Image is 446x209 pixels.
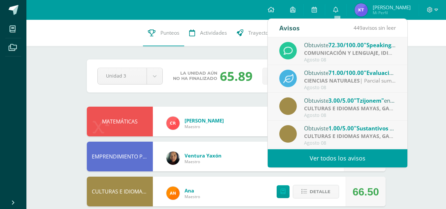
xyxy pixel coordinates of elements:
[364,69,413,77] span: "Evaluación final"
[328,124,354,132] span: 1.00/5.00
[87,177,153,206] div: CULTURAS E IDIOMAS MAYAS, GARÍFUNA O XINCA
[304,68,396,77] div: Obtuviste en
[328,69,364,77] span: 71.00/100.00
[166,117,180,130] img: d418ab7d96a1026f7c175839013d9d15.png
[106,68,138,84] span: Unidad 3
[87,142,153,171] div: EMPRENDIMIENTO PARA LA PRODUCTIVIDAD
[166,187,180,200] img: fc6731ddebfef4a76f049f6e852e62c4.png
[184,20,232,46] a: Actividades
[304,77,360,84] strong: CIENCIAS NATURALES
[185,124,224,129] span: Maestro
[304,41,396,49] div: Obtuviste en
[354,24,362,31] span: 449
[304,132,396,140] div: | Proyectos de práctica
[373,4,411,11] span: [PERSON_NAME]
[310,186,330,198] span: Detalle
[353,177,379,207] div: 66.50
[173,71,217,81] span: La unidad aún no ha finalizado
[304,57,396,63] div: Agosto 08
[248,29,275,36] span: Trayectoria
[304,124,396,132] div: Obtuviste en
[304,132,432,140] strong: CULTURAS E IDIOMAS MAYAS, GARÍFUNA O XINCA
[354,24,396,31] span: avisos sin leer
[185,187,200,194] a: Ana
[166,152,180,165] img: 8175af1d143b9940f41fde7902e8cac3.png
[87,107,153,136] div: MATEMÁTICAS
[200,29,227,36] span: Actividades
[304,113,396,118] div: Agosto 08
[232,20,280,46] a: Trayectoria
[304,140,396,146] div: Agosto 08
[304,77,396,85] div: | Parcial sumativo
[279,19,300,37] div: Avisos
[304,85,396,90] div: Agosto 08
[185,194,200,199] span: Maestro
[304,49,434,56] strong: COMUNICACIÓN Y LENGUAJE, IDIOMA EXTRANJERO
[354,124,441,132] span: "Sustantivos común y concreto"
[185,152,222,159] a: Ventura Yaxón
[304,49,396,57] div: | Final Project
[143,20,184,46] a: Punteos
[185,117,224,124] a: [PERSON_NAME]
[160,29,179,36] span: Punteos
[185,159,222,164] span: Maestro
[355,3,368,17] img: 927efec2b07c6bc176436cd2d36e708e.png
[98,68,162,84] a: Unidad 3
[304,96,396,105] div: Obtuviste en
[328,97,354,104] span: 3.00/5.00
[293,185,339,198] button: Detalle
[354,97,384,104] span: "Tzijonem"
[268,149,407,167] a: Ver todos los avisos
[304,105,432,112] strong: CULTURAS E IDIOMAS MAYAS, GARÍFUNA O XINCA
[220,67,253,85] div: 65.89
[373,10,411,16] span: Mi Perfil
[328,41,364,49] span: 72.30/100.00
[304,105,396,112] div: | Proyectos de práctica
